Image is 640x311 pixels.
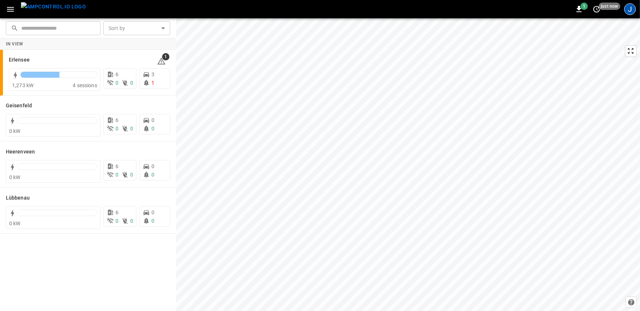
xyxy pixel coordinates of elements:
span: 0 [151,210,154,215]
span: 0 [116,172,118,178]
span: 1 [151,80,154,86]
span: 6 [116,163,118,169]
span: 3 [151,71,154,77]
span: 0 [151,172,154,178]
span: just now [599,3,621,10]
span: 1 [581,3,588,10]
span: 0 kW [9,128,21,134]
span: 0 kW [9,221,21,226]
button: set refresh interval [591,3,603,15]
img: ampcontrol.io logo [21,2,86,11]
h6: Heerenveen [6,148,35,156]
div: profile-icon [624,3,636,15]
span: 0 [116,218,118,224]
span: 0 [151,218,154,224]
span: 0 [130,126,133,132]
span: 0 [151,163,154,169]
span: 0 [116,126,118,132]
span: 1 [162,53,169,60]
span: 0 [151,117,154,123]
span: 0 [130,218,133,224]
span: 0 [130,80,133,86]
span: 0 [130,172,133,178]
span: 1,273 kW [12,82,33,88]
h6: Erlensee [9,56,30,64]
strong: In View [6,41,23,47]
canvas: Map [176,18,640,311]
span: 0 [151,126,154,132]
span: 0 kW [9,174,21,180]
span: 4 sessions [73,82,97,88]
span: 0 [116,80,118,86]
h6: Geisenfeld [6,102,32,110]
span: 6 [116,210,118,215]
span: 6 [116,117,118,123]
h6: Lübbenau [6,194,30,202]
span: 6 [116,71,118,77]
